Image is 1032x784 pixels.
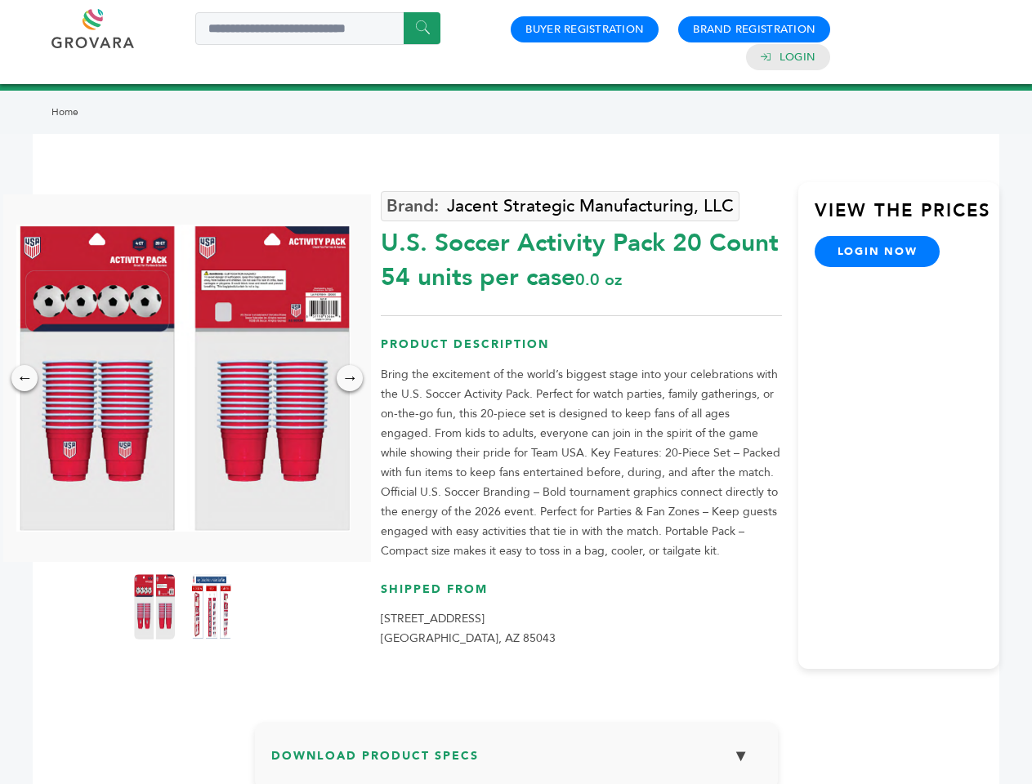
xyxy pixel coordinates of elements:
a: Home [51,105,78,118]
h3: Shipped From [381,581,782,610]
a: Buyer Registration [525,22,644,37]
input: Search a product or brand... [195,12,440,45]
p: Bring the excitement of the world’s biggest stage into your celebrations with the U.S. Soccer Act... [381,365,782,561]
div: → [337,365,363,391]
img: U.S. Soccer Activity Pack – 20 Count 54 units per case 0.0 oz [134,574,175,639]
img: U.S. Soccer Activity Pack – 20 Count 54 units per case 0.0 oz [16,225,351,532]
a: Login [780,50,815,65]
img: U.S. Soccer Activity Pack – 20 Count 54 units per case 0.0 oz [191,574,232,639]
a: Jacent Strategic Manufacturing, LLC [381,191,739,221]
span: 0.0 oz [575,269,622,291]
a: login now [815,236,940,267]
h3: Product Description [381,336,782,365]
div: U.S. Soccer Activity Pack 20 Count 54 units per case [381,218,782,295]
p: [STREET_ADDRESS] [GEOGRAPHIC_DATA], AZ 85043 [381,609,782,648]
h3: View the Prices [815,198,999,236]
button: ▼ [721,738,762,773]
a: Brand Registration [693,22,815,37]
div: ← [11,365,38,391]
